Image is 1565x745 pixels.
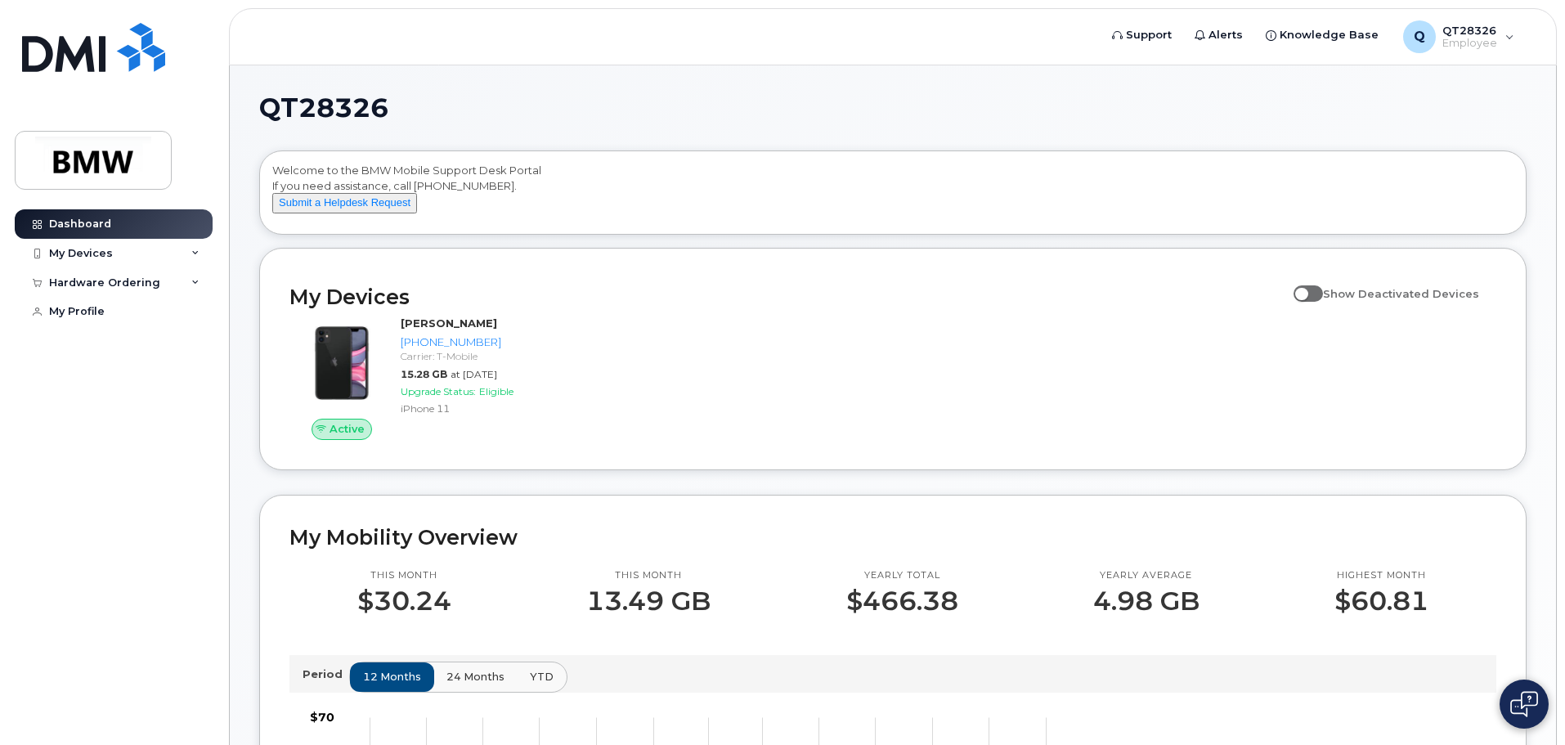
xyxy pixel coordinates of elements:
span: 15.28 GB [401,368,447,380]
div: Carrier: T-Mobile [401,349,570,363]
span: at [DATE] [451,368,497,380]
a: Submit a Helpdesk Request [272,195,417,209]
span: Show Deactivated Devices [1323,287,1479,300]
p: Highest month [1334,569,1428,582]
input: Show Deactivated Devices [1294,278,1307,291]
strong: [PERSON_NAME] [401,316,497,330]
p: Yearly average [1093,569,1200,582]
h2: My Mobility Overview [289,525,1496,550]
span: Eligible [479,385,513,397]
div: iPhone 11 [401,402,570,415]
img: Open chat [1510,691,1538,717]
span: Upgrade Status: [401,385,476,397]
p: $466.38 [846,586,958,616]
tspan: $70 [310,710,334,725]
p: Period [303,666,349,682]
button: Submit a Helpdesk Request [272,193,417,213]
p: This month [357,569,451,582]
p: 4.98 GB [1093,586,1200,616]
span: 24 months [446,669,504,684]
span: QT28326 [259,96,388,120]
span: YTD [530,669,554,684]
h2: My Devices [289,285,1285,309]
div: Welcome to the BMW Mobile Support Desk Portal If you need assistance, call [PHONE_NUMBER]. [272,163,1513,228]
img: iPhone_11.jpg [303,324,381,402]
p: This month [586,569,711,582]
a: Active[PERSON_NAME][PHONE_NUMBER]Carrier: T-Mobile15.28 GBat [DATE]Upgrade Status:EligibleiPhone 11 [289,316,576,440]
p: $30.24 [357,586,451,616]
p: $60.81 [1334,586,1428,616]
div: [PHONE_NUMBER] [401,334,570,350]
p: Yearly total [846,569,958,582]
p: 13.49 GB [586,586,711,616]
span: Active [330,421,365,437]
